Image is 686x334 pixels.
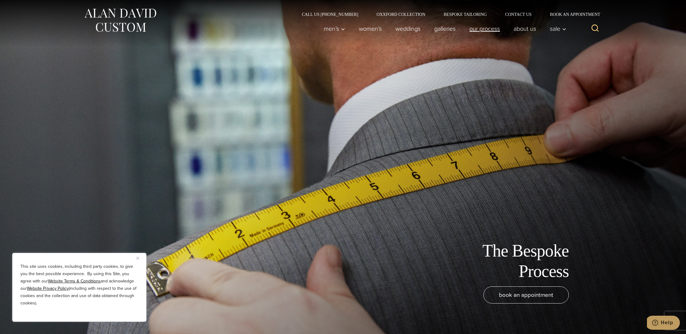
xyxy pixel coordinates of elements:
a: Our Process [463,23,507,35]
img: Alan David Custom [84,7,157,34]
iframe: Opens a widget where you can chat to one of our agents [647,316,680,331]
a: Book an Appointment [541,12,602,16]
a: weddings [389,23,428,35]
nav: Secondary Navigation [293,12,602,16]
a: Oxxford Collection [367,12,435,16]
a: Call Us [PHONE_NUMBER] [293,12,367,16]
button: View Search Form [588,21,602,36]
h1: The Bespoke Process [431,241,569,282]
span: book an appointment [499,290,553,299]
img: Close [136,257,139,260]
a: book an appointment [483,286,569,303]
a: Contact Us [496,12,541,16]
a: Website Terms & Conditions [48,278,101,284]
a: Women’s [352,23,389,35]
a: Galleries [428,23,463,35]
button: Close [136,254,144,262]
a: Website Privacy Policy [27,285,69,292]
button: Men’s sub menu toggle [317,23,352,35]
a: Bespoke Tailoring [435,12,496,16]
a: About Us [507,23,543,35]
button: Sale sub menu toggle [543,23,570,35]
nav: Primary Navigation [317,23,570,35]
p: This site uses cookies, including third party cookies, to give you the best possible experience. ... [20,263,138,307]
